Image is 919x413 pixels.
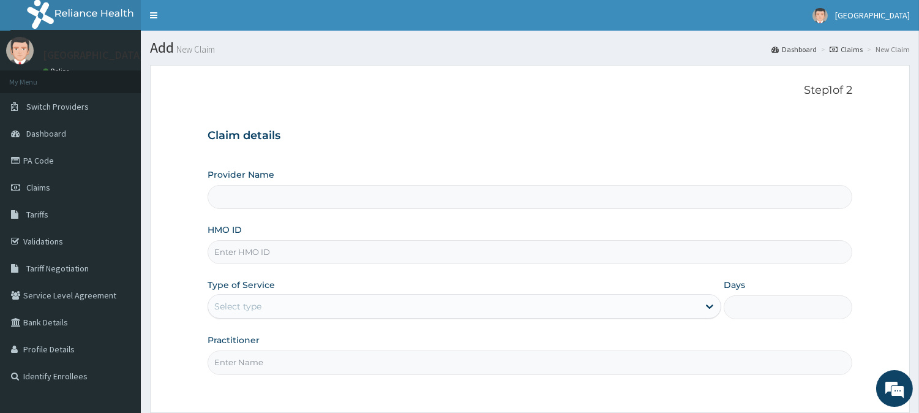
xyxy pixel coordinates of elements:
[835,10,910,21] span: [GEOGRAPHIC_DATA]
[43,50,144,61] p: [GEOGRAPHIC_DATA]
[724,279,745,291] label: Days
[26,182,50,193] span: Claims
[26,128,66,139] span: Dashboard
[6,37,34,64] img: User Image
[208,129,852,143] h3: Claim details
[830,44,863,55] a: Claims
[208,334,260,346] label: Practitioner
[214,300,261,313] div: Select type
[208,169,274,181] label: Provider Name
[43,67,72,75] a: Online
[864,44,910,55] li: New Claim
[26,101,89,112] span: Switch Providers
[208,279,275,291] label: Type of Service
[812,8,828,23] img: User Image
[26,209,48,220] span: Tariffs
[150,40,910,56] h1: Add
[771,44,817,55] a: Dashboard
[208,84,852,97] p: Step 1 of 2
[174,45,215,54] small: New Claim
[26,263,89,274] span: Tariff Negotiation
[208,350,852,374] input: Enter Name
[208,240,852,264] input: Enter HMO ID
[208,224,242,236] label: HMO ID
